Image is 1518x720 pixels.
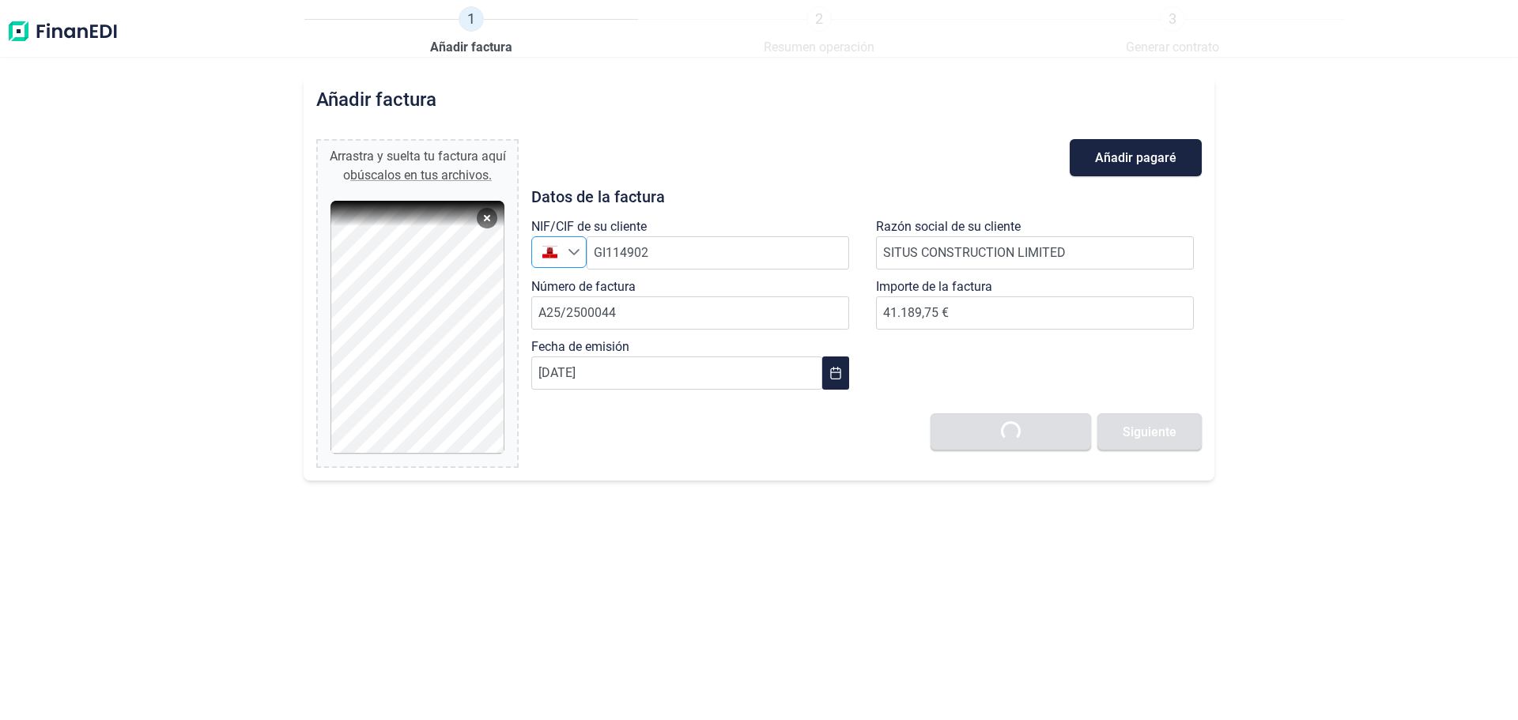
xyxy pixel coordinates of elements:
[822,356,849,390] button: Choose Date
[6,6,119,57] img: Logo de aplicación
[531,277,636,296] label: Número de factura
[316,89,436,111] h2: Añadir factura
[1097,413,1202,450] button: Siguiente
[1123,426,1176,438] span: Siguiente
[324,147,511,185] div: Arrastra y suelta tu factura aquí o
[531,356,822,390] input: DD/MM/YYYY
[350,168,492,183] span: búscalos en tus archivos.
[876,277,992,296] label: Importe de la factura
[568,237,586,267] div: Seleccione un país
[430,38,512,57] span: Añadir factura
[531,217,647,236] label: NIF/CIF de su cliente
[542,244,557,259] img: GI
[531,189,1202,205] h3: Datos de la factura
[531,337,629,356] label: Fecha de emisión
[876,217,1021,236] label: Razón social de su cliente
[1070,139,1202,176] button: Añadir pagaré
[459,6,484,32] span: 1
[1095,152,1176,164] span: Añadir pagaré
[430,6,512,57] a: 1Añadir factura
